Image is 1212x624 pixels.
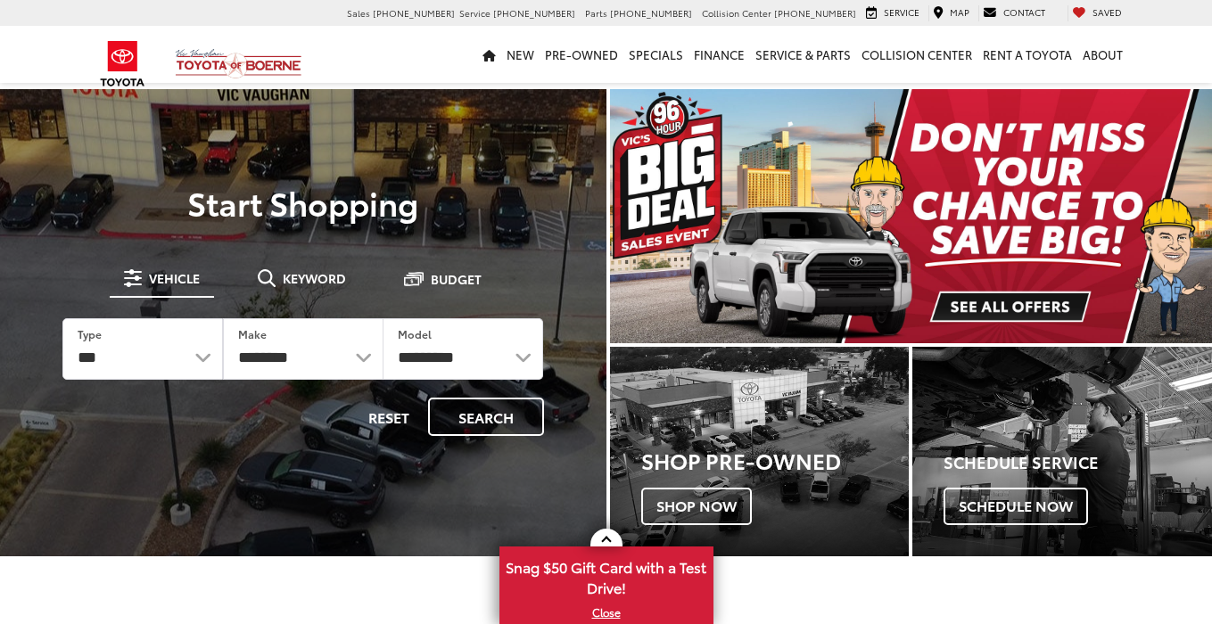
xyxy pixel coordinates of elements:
[944,488,1088,525] span: Schedule Now
[950,5,969,19] span: Map
[89,35,156,93] img: Toyota
[347,6,370,20] span: Sales
[977,26,1077,83] a: Rent a Toyota
[884,5,919,19] span: Service
[641,488,752,525] span: Shop Now
[585,6,607,20] span: Parts
[978,5,1050,21] a: Contact
[750,26,856,83] a: Service & Parts: Opens in a new tab
[493,6,575,20] span: [PHONE_NUMBER]
[428,398,544,436] button: Search
[149,272,200,284] span: Vehicle
[1092,5,1122,19] span: Saved
[688,26,750,83] a: Finance
[702,6,771,20] span: Collision Center
[501,548,712,603] span: Snag $50 Gift Card with a Test Drive!
[501,26,540,83] a: New
[540,26,623,83] a: Pre-Owned
[1077,26,1128,83] a: About
[856,26,977,83] a: Collision Center
[398,326,432,341] label: Model
[238,326,267,341] label: Make
[623,26,688,83] a: Specials
[431,273,482,285] span: Budget
[774,6,856,20] span: [PHONE_NUMBER]
[641,448,910,472] h3: Shop Pre-Owned
[373,6,455,20] span: [PHONE_NUMBER]
[175,48,302,79] img: Vic Vaughan Toyota of Boerne
[610,347,910,556] a: Shop Pre-Owned Shop Now
[944,454,1212,472] h4: Schedule Service
[477,26,501,83] a: Home
[1068,5,1126,21] a: My Saved Vehicles
[862,5,924,21] a: Service
[37,185,569,220] p: Start Shopping
[928,5,974,21] a: Map
[353,398,425,436] button: Reset
[78,326,102,341] label: Type
[912,347,1212,556] a: Schedule Service Schedule Now
[610,347,910,556] div: Toyota
[283,272,346,284] span: Keyword
[610,6,692,20] span: [PHONE_NUMBER]
[1003,5,1045,19] span: Contact
[459,6,491,20] span: Service
[912,347,1212,556] div: Toyota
